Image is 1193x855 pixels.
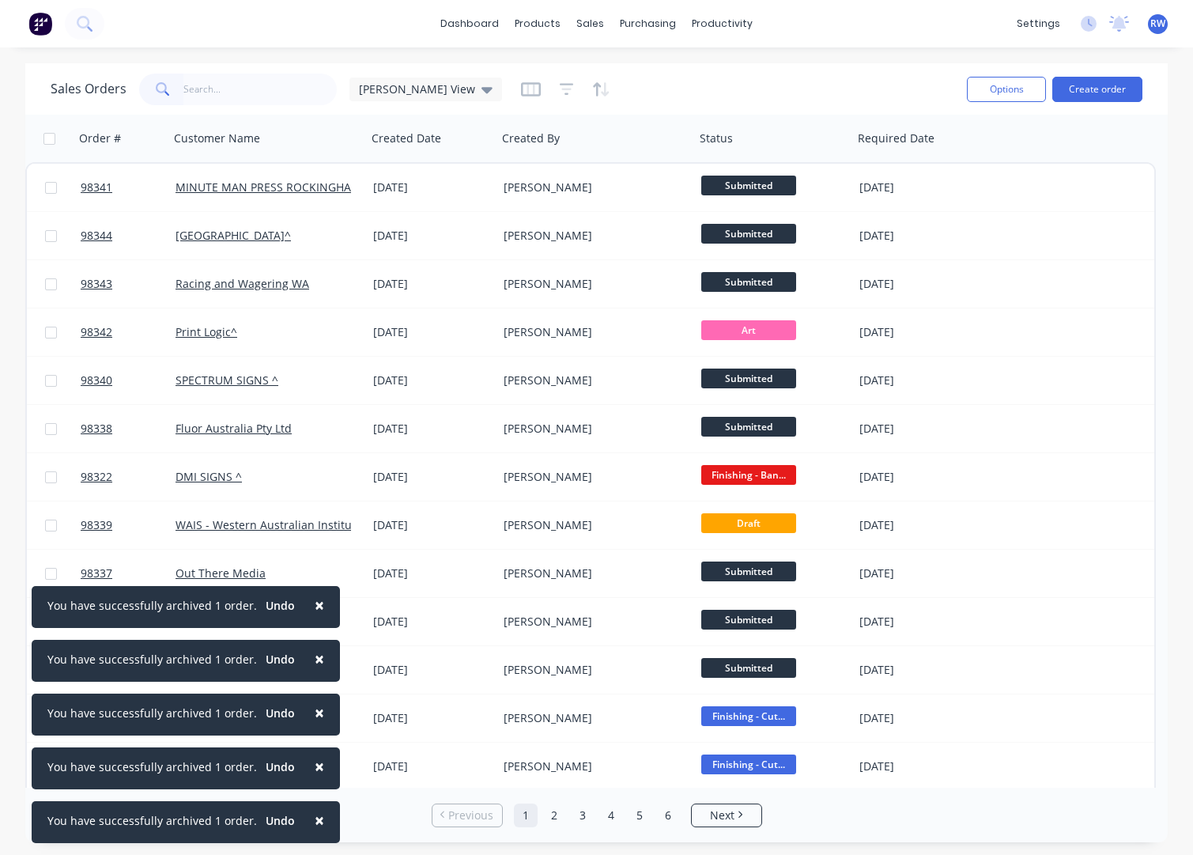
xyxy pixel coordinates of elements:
[81,357,176,404] a: 98340
[81,276,112,292] span: 98343
[684,12,761,36] div: productivity
[81,517,112,533] span: 98339
[174,131,260,146] div: Customer Name
[81,260,176,308] a: 98343
[710,808,734,823] span: Next
[373,662,491,678] div: [DATE]
[81,324,112,340] span: 98342
[47,597,257,614] div: You have successfully archived 1 order.
[176,180,361,195] a: MINUTE MAN PRESS ROCKINGHAM
[81,453,176,501] a: 98322
[81,566,112,581] span: 98337
[859,324,985,340] div: [DATE]
[701,369,796,388] span: Submitted
[176,276,309,291] a: Racing and Wagering WA
[504,469,679,485] div: [PERSON_NAME]
[502,131,560,146] div: Created By
[628,804,651,827] a: Page 5
[701,417,796,437] span: Submitted
[571,804,595,827] a: Page 3
[176,517,407,532] a: WAIS - Western Australian Institute of Sport
[859,710,985,726] div: [DATE]
[257,755,304,779] button: Undo
[373,759,491,774] div: [DATE]
[176,566,266,581] a: Out There Media
[701,610,796,630] span: Submitted
[176,324,237,339] a: Print Logic^
[176,421,292,436] a: Fluor Australia Pty Ltd
[47,651,257,668] div: You have successfully archived 1 order.
[701,176,796,195] span: Submitted
[373,324,491,340] div: [DATE]
[448,808,493,823] span: Previous
[315,648,324,670] span: ×
[81,421,112,437] span: 98338
[81,405,176,452] a: 98338
[504,180,679,195] div: [PERSON_NAME]
[81,308,176,356] a: 98342
[701,272,796,292] span: Submitted
[859,759,985,774] div: [DATE]
[373,421,491,437] div: [DATE]
[859,276,985,292] div: [DATE]
[504,566,679,581] div: [PERSON_NAME]
[859,180,985,195] div: [DATE]
[47,705,257,721] div: You have successfully archived 1 order.
[81,164,176,211] a: 98341
[81,373,112,388] span: 98340
[701,755,796,774] span: Finishing - Cut...
[504,614,679,630] div: [PERSON_NAME]
[967,77,1046,102] button: Options
[299,586,340,624] button: Close
[359,81,475,97] span: [PERSON_NAME] View
[257,648,304,672] button: Undo
[47,812,257,829] div: You have successfully archived 1 order.
[81,228,112,244] span: 98344
[504,517,679,533] div: [PERSON_NAME]
[701,513,796,533] span: Draft
[315,809,324,831] span: ×
[299,694,340,732] button: Close
[81,550,176,597] a: 98337
[859,373,985,388] div: [DATE]
[504,324,679,340] div: [PERSON_NAME]
[28,12,52,36] img: Factory
[257,594,304,618] button: Undo
[373,566,491,581] div: [DATE]
[859,566,985,581] div: [DATE]
[701,706,796,726] span: Finishing - Cut...
[81,180,112,195] span: 98341
[315,755,324,777] span: ×
[504,662,679,678] div: [PERSON_NAME]
[373,180,491,195] div: [DATE]
[432,808,502,823] a: Previous page
[504,276,679,292] div: [PERSON_NAME]
[507,12,568,36] div: products
[859,228,985,244] div: [DATE]
[656,804,680,827] a: Page 6
[257,809,304,833] button: Undo
[700,131,733,146] div: Status
[51,81,126,96] h1: Sales Orders
[859,517,985,533] div: [DATE]
[1052,77,1142,102] button: Create order
[81,212,176,259] a: 98344
[47,759,257,775] div: You have successfully archived 1 order.
[183,74,338,105] input: Search...
[373,469,491,485] div: [DATE]
[858,131,934,146] div: Required Date
[425,804,768,827] ul: Pagination
[504,759,679,774] div: [PERSON_NAME]
[612,12,684,36] div: purchasing
[514,804,538,827] a: Page 1 is your current page
[373,614,491,630] div: [DATE]
[1150,17,1165,31] span: RW
[373,276,491,292] div: [DATE]
[176,228,291,243] a: [GEOGRAPHIC_DATA]^
[504,228,679,244] div: [PERSON_NAME]
[504,710,679,726] div: [PERSON_NAME]
[859,469,985,485] div: [DATE]
[372,131,441,146] div: Created Date
[373,517,491,533] div: [DATE]
[373,710,491,726] div: [DATE]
